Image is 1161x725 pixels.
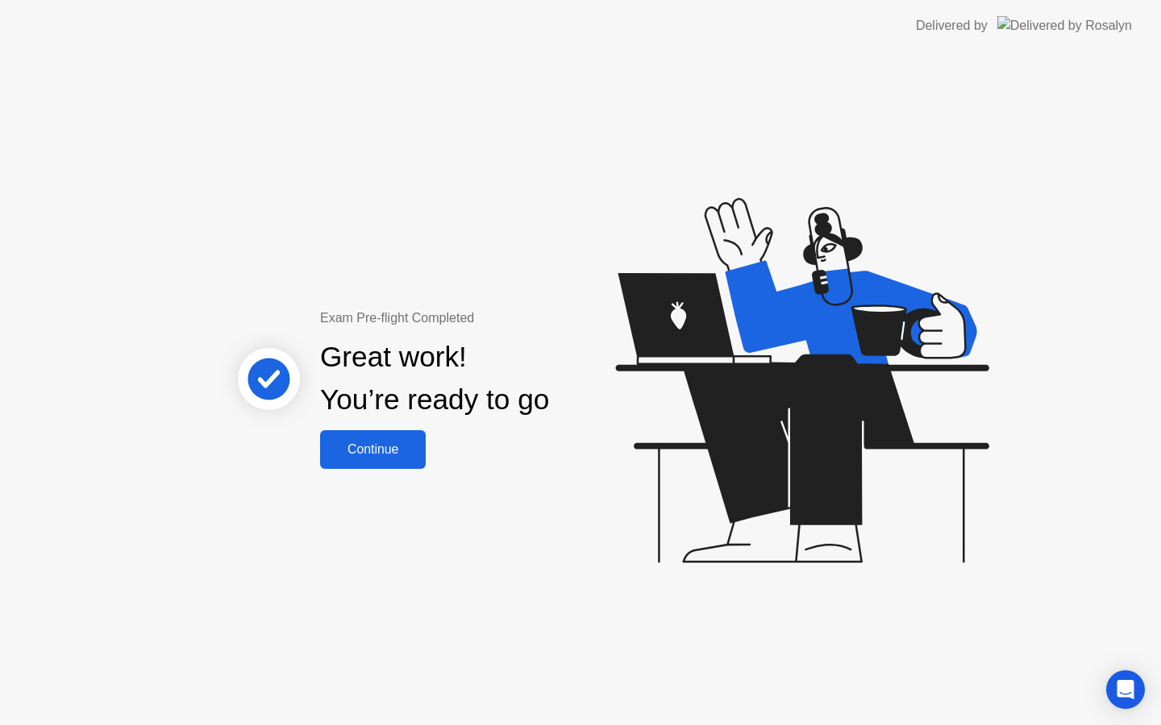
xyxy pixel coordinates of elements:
div: Open Intercom Messenger [1106,670,1145,709]
button: Continue [320,430,426,469]
img: Delivered by Rosalyn [997,16,1132,35]
div: Great work! You’re ready to go [320,336,549,421]
div: Continue [325,442,421,457]
div: Exam Pre-flight Completed [320,309,653,328]
div: Delivered by [916,16,988,35]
